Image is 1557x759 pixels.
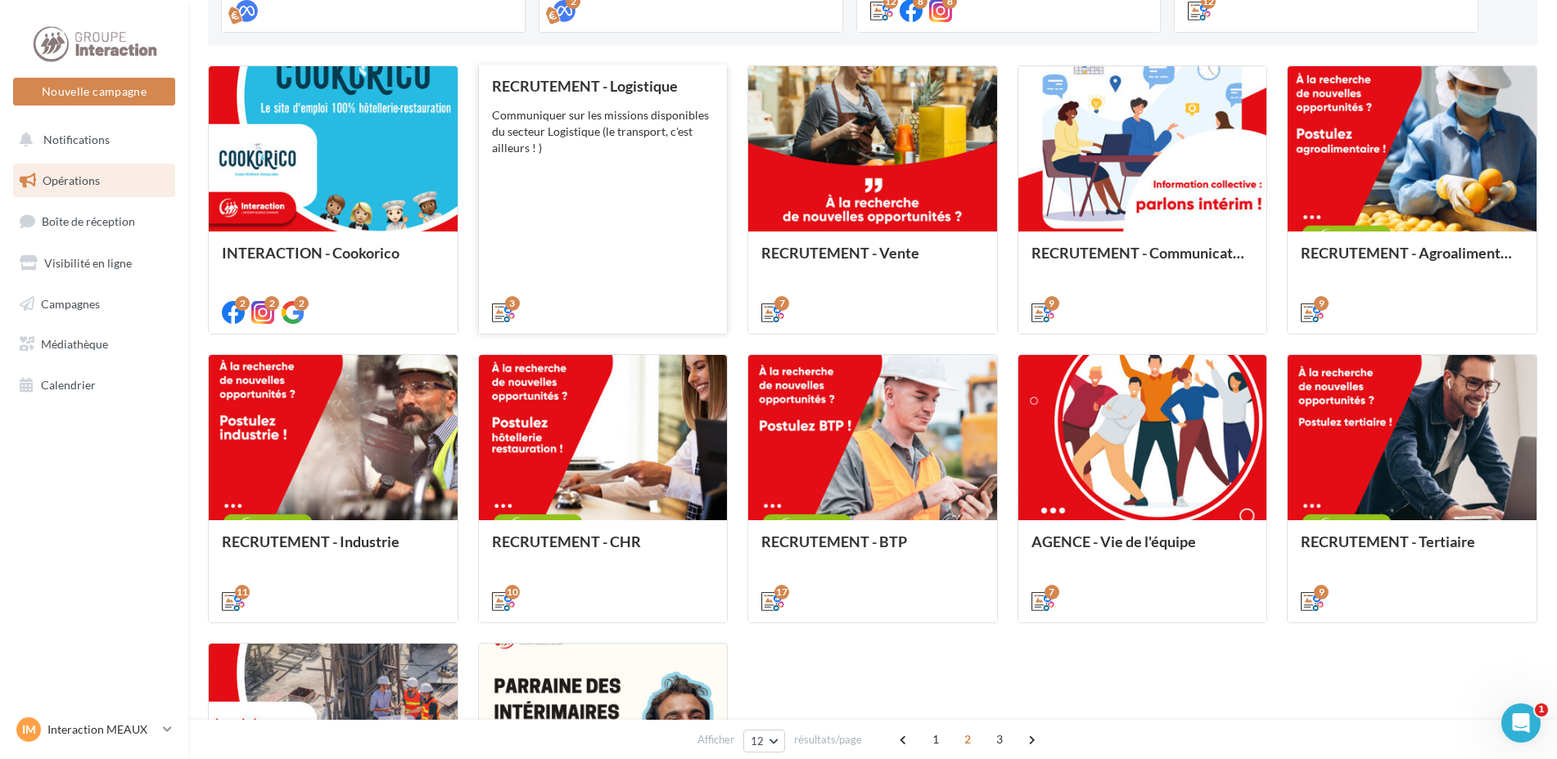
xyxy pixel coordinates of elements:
a: Visibilité en ligne [10,246,178,281]
span: 12 [751,734,765,748]
span: 2 [955,726,981,752]
span: Visibilité en ligne [44,256,132,270]
span: 3 [986,726,1013,752]
div: 2 [264,296,279,311]
span: Campagnes [41,296,100,310]
div: 10 [505,585,520,600]
span: Afficher [697,732,734,748]
a: Médiathèque [10,327,178,362]
p: Interaction MEAUX [47,721,156,738]
a: Boîte de réception [10,204,178,239]
a: Opérations [10,164,178,198]
div: 11 [235,585,250,600]
a: IM Interaction MEAUX [13,714,175,745]
div: 17 [774,585,789,600]
iframe: Intercom live chat [1501,703,1541,743]
button: Nouvelle campagne [13,78,175,106]
div: 7 [774,296,789,311]
div: RECRUTEMENT - Industrie [222,533,445,566]
span: 1 [923,726,949,752]
span: IM [22,721,36,738]
span: Notifications [43,132,110,146]
span: 1 [1535,703,1548,716]
div: RECRUTEMENT - CHR [492,533,715,566]
div: RECRUTEMENT - Communication externe [1031,245,1254,277]
div: AGENCE - Vie de l'équipe [1031,533,1254,566]
button: 12 [743,730,785,752]
div: INTERACTION - Cookorico [222,245,445,277]
a: Campagnes [10,287,178,321]
span: Médiathèque [41,337,108,351]
div: 9 [1314,585,1329,600]
div: RECRUTEMENT - Logistique [492,78,715,94]
div: RECRUTEMENT - Tertiaire [1301,533,1523,566]
div: 9 [1314,296,1329,311]
div: 7 [1045,585,1059,600]
div: 2 [294,296,309,311]
span: Calendrier [41,378,96,392]
span: Opérations [43,173,100,187]
div: 2 [235,296,250,311]
span: résultats/page [794,732,862,748]
div: RECRUTEMENT - Agroalimentaire [1301,245,1523,277]
button: Notifications [10,123,172,157]
div: Communiquer sur les missions disponibles du secteur Logistique (le transport, c'est ailleurs ! ) [492,107,715,156]
div: RECRUTEMENT - Vente [761,245,984,277]
div: 3 [505,296,520,311]
a: Calendrier [10,368,178,402]
div: 9 [1045,296,1059,311]
span: Boîte de réception [42,214,135,228]
div: RECRUTEMENT - BTP [761,533,984,566]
